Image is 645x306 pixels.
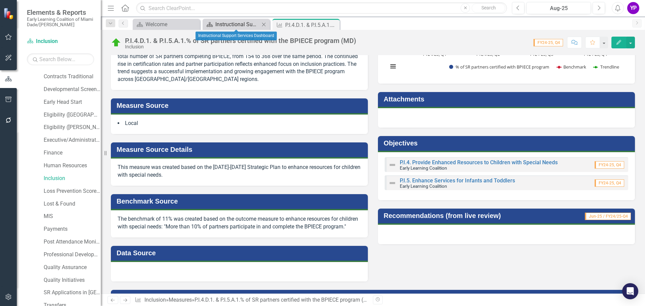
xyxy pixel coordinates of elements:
h3: Measure Source Details [117,146,364,153]
a: Contracts Traditional [44,73,101,81]
span: Local [125,120,138,126]
a: Payments [44,225,101,233]
a: MIS [44,213,101,220]
a: P.I.4. Provide Enhanced Resources to Children with Special Needs [400,159,558,166]
a: Instructional Support Services Dashboard [204,20,260,29]
span: FY24-25, Q4 [595,179,624,187]
img: ClearPoint Strategy [3,7,15,19]
span: FY24-25, Q4 [533,39,563,46]
button: Show Trendline [593,64,619,70]
img: Above Target [111,37,122,48]
h3: Data Source [117,249,364,257]
a: Post Attendance Monitoring [44,238,101,246]
h3: Measure Data [117,293,363,301]
button: Aug-25 [526,2,591,14]
a: Inclusion [144,297,166,303]
span: Jun-25 / FY24/25-Q4 [585,213,631,220]
a: Professional Development Institute [44,251,101,259]
button: Show % of SR partners certified with BPIECE program [449,64,550,70]
button: View chart menu, % of School Readiness Partners Certified with BPIECE Program (Miami-Dade) [388,62,398,71]
a: Eligibility ([PERSON_NAME]) [44,124,101,131]
div: Instructional Support Services Dashboard [196,32,277,40]
div: P.I.4.D.1. & P.I.5.A.1.% of SR partners certified with the BPIECE program (MD) [285,21,338,29]
a: Lost & Found [44,200,101,208]
h3: Benchmark Source [117,198,364,205]
a: SR Applications in [GEOGRAPHIC_DATA] [44,289,101,297]
a: Inclusion [44,175,101,182]
div: Welcome [145,20,198,29]
a: Quality Initiatives [44,276,101,284]
span: Search [481,5,496,10]
button: YP [627,2,639,14]
div: » » [135,296,368,304]
button: Show Benchmark [557,64,586,70]
div: Instructional Support Services Dashboard [215,20,260,29]
p: This measure was created based on the [DATE]-[DATE] Strategic Plan to enhance resources for child... [118,164,361,179]
div: Inclusion [125,44,356,49]
small: Early Learning Coalition of Miami Dade/[PERSON_NAME] [27,16,94,28]
small: Early Learning Coalition [400,165,447,171]
a: Executive/Administrative [44,136,101,144]
input: Search ClearPoint... [136,2,507,14]
input: Search Below... [27,53,94,65]
span: Elements & Reports [27,8,94,16]
span: FY24-25, Q4 [595,161,624,169]
div: P.I.4.D.1. & P.I.5.A.1.% of SR partners certified with the BPIECE program (MD) [195,297,374,303]
img: Not Defined [388,161,396,169]
a: P.I.5. Enhance Services for Infants and Toddlers [400,177,515,184]
a: Quality Assurance [44,264,101,271]
div: P.I.4.D.1. & P.I.5.A.1.% of SR partners certified with the BPIECE program (MD) [125,37,356,44]
a: Eligibility ([GEOGRAPHIC_DATA]) [44,111,101,119]
h3: Recommendations (from live review) [384,212,561,219]
p: The percentage of SR partners certified with the BPIECE program has shown a consistent upward tre... [118,36,361,83]
div: Aug-25 [529,4,589,12]
h3: Measure Source [117,102,364,109]
a: Human Resources [44,162,101,170]
a: Inclusion [27,38,94,45]
a: Welcome [134,20,198,29]
a: Loss Prevention Scorecard [44,187,101,195]
div: Open Intercom Messenger [622,283,638,299]
h3: Objectives [384,139,632,147]
button: Search [472,3,505,13]
h3: Attachments [384,95,632,103]
a: Developmental Screening Compliance [44,86,101,93]
a: Early Head Start [44,98,101,106]
a: Finance [44,149,101,157]
img: Not Defined [388,179,396,187]
small: Early Learning Coalition [400,183,447,189]
a: Measures [169,297,192,303]
p: The benchmark of 11% was created based on the outcome measure to enhance resources for children w... [118,215,361,231]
